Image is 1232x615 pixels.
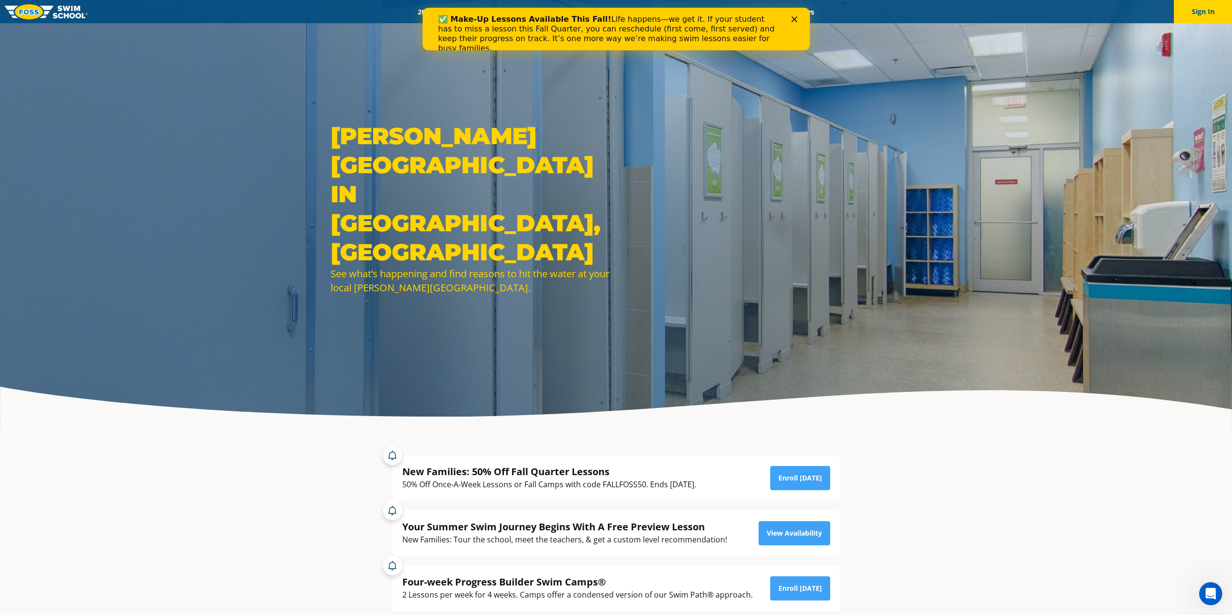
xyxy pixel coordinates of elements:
[402,588,753,601] div: 2 Lessons per week for 4 weeks. Camps offer a condensed version of our Swim Path® approach.
[650,7,752,16] a: Swim Like [PERSON_NAME]
[595,7,650,16] a: About FOSS
[331,121,611,267] h1: [PERSON_NAME][GEOGRAPHIC_DATA] in [GEOGRAPHIC_DATA], [GEOGRAPHIC_DATA]
[511,7,595,16] a: Swim Path® Program
[423,8,810,50] iframe: Intercom live chat banner
[402,478,696,491] div: 50% Off Once-A-Week Lessons or Fall Camps with code FALLFOSS50. Ends [DATE].
[410,7,470,16] a: 2025 Calendar
[15,7,356,45] div: Life happens—we get it. If your student has to miss a lesson this Fall Quarter, you can reschedul...
[770,466,830,490] a: Enroll [DATE]
[369,9,379,15] div: Close
[5,4,88,19] img: FOSS Swim School Logo
[402,520,727,533] div: Your Summer Swim Journey Begins With A Free Preview Lesson
[470,7,511,16] a: Schools
[402,465,696,478] div: New Families: 50% Off Fall Quarter Lessons
[402,575,753,588] div: Four-week Progress Builder Swim Camps®
[331,267,611,295] div: See what’s happening and find reasons to hit the water at your local [PERSON_NAME][GEOGRAPHIC_DATA].
[752,7,782,16] a: Blog
[15,7,189,16] b: ✅ Make-Up Lessons Available This Fall!
[770,576,830,600] a: Enroll [DATE]
[782,7,822,16] a: Careers
[759,521,830,545] a: View Availability
[1199,582,1222,605] iframe: Intercom live chat
[402,533,727,546] div: New Families: Tour the school, meet the teachers, & get a custom level recommendation!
